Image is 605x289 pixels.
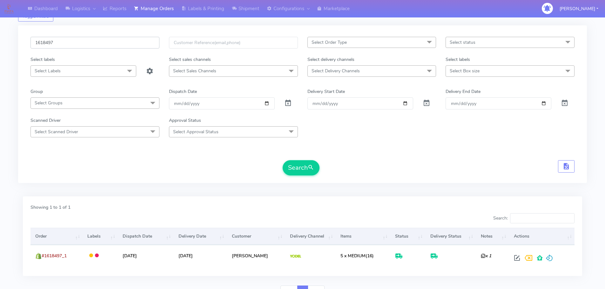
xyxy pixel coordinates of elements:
label: Select delivery channels [307,56,354,63]
span: Select Groups [35,100,63,106]
th: Delivery Date: activate to sort column ascending [174,228,227,245]
span: Select Delivery Channels [312,68,360,74]
th: Delivery Channel: activate to sort column ascending [285,228,336,245]
button: [PERSON_NAME] [555,2,603,15]
label: Approval Status [169,117,201,124]
th: Delivery Status: activate to sort column ascending [425,228,476,245]
label: Showing 1 to 1 of 1 [30,204,71,211]
input: Search: [510,213,575,223]
td: [DATE] [118,245,173,266]
label: Select labels [446,56,470,63]
span: Select Approval Status [173,129,218,135]
label: Delivery Start Date [307,88,345,95]
input: Order Id [30,37,159,49]
th: Actions: activate to sort column ascending [509,228,575,245]
label: Delivery End Date [446,88,481,95]
span: (16) [340,253,374,259]
span: #1618497_1 [42,253,67,259]
td: [PERSON_NAME] [227,245,285,266]
label: Scanned Driver [30,117,61,124]
th: Order: activate to sort column ascending [30,228,83,245]
img: Yodel [290,255,301,258]
td: [DATE] [174,245,227,266]
th: Dispatch Date: activate to sort column ascending [118,228,173,245]
label: Select sales channels [169,56,211,63]
span: 5 x MEDIUM [340,253,366,259]
input: Customer Reference(email,phone) [169,37,298,49]
th: Customer: activate to sort column ascending [227,228,285,245]
label: Group [30,88,43,95]
span: Select Box size [450,68,480,74]
span: Select status [450,39,475,45]
span: Select Labels [35,68,61,74]
th: Status: activate to sort column ascending [390,228,426,245]
label: Dispatch Date [169,88,197,95]
th: Labels: activate to sort column ascending [83,228,118,245]
img: shopify.png [35,253,42,259]
button: Search [283,160,319,175]
th: Notes: activate to sort column ascending [476,228,509,245]
span: Select Sales Channels [173,68,216,74]
label: Select labels [30,56,55,63]
label: Search: [493,213,575,223]
th: Items: activate to sort column ascending [336,228,390,245]
span: Select Order Type [312,39,347,45]
span: Select Scanned Driver [35,129,78,135]
i: x 1 [481,253,491,259]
